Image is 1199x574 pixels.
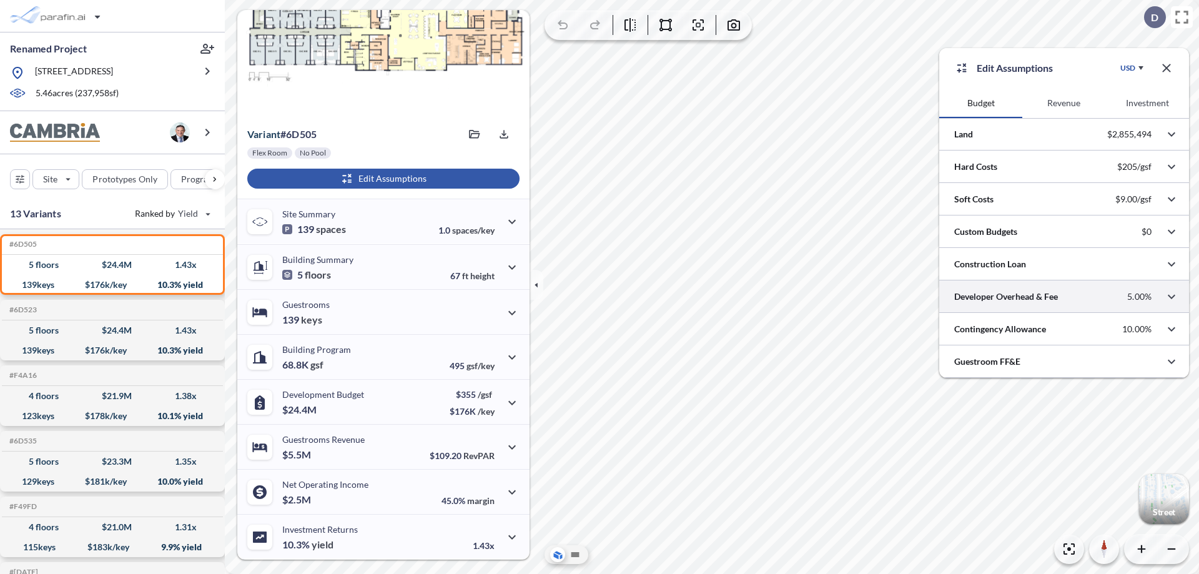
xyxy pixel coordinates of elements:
[550,547,565,562] button: Aerial View
[282,479,368,490] p: Net Operating Income
[36,87,119,101] p: 5.46 acres ( 237,958 sf)
[466,360,495,371] span: gsf/key
[282,254,353,265] p: Building Summary
[312,538,333,551] span: yield
[247,128,317,141] p: # 6d505
[282,389,364,400] p: Development Budget
[1153,507,1175,517] p: Street
[7,437,37,445] h5: Click to copy the code
[32,169,79,189] button: Site
[463,450,495,461] span: RevPAR
[305,269,331,281] span: floors
[1142,226,1152,237] p: $0
[252,148,287,158] p: Flex Room
[954,323,1046,335] p: Contingency Allowance
[442,495,495,506] p: 45.0%
[170,122,190,142] img: user logo
[1139,474,1189,524] button: Switcher ImageStreet
[35,65,113,81] p: [STREET_ADDRESS]
[92,173,157,186] p: Prototypes Only
[1139,474,1189,524] img: Switcher Image
[1117,161,1152,172] p: $205/gsf
[1107,129,1152,140] p: $2,855,494
[478,406,495,417] span: /key
[438,225,495,235] p: 1.0
[1151,12,1158,23] p: D
[316,223,346,235] span: spaces
[282,344,351,355] p: Building Program
[82,169,168,189] button: Prototypes Only
[282,299,330,310] p: Guestrooms
[282,538,333,551] p: 10.3%
[568,547,583,562] button: Site Plan
[300,148,326,158] p: No Pool
[282,359,323,371] p: 68.8K
[282,269,331,281] p: 5
[10,123,100,142] img: BrandImage
[1122,324,1152,335] p: 10.00%
[282,434,365,445] p: Guestrooms Revenue
[10,42,87,56] p: Renamed Project
[1115,194,1152,205] p: $9.00/gsf
[282,448,313,461] p: $5.5M
[282,223,346,235] p: 139
[178,207,199,220] span: Yield
[282,314,322,326] p: 139
[43,173,57,186] p: Site
[310,359,323,371] span: gsf
[247,169,520,189] button: Edit Assumptions
[7,371,37,380] h5: Click to copy the code
[954,225,1017,238] p: Custom Budgets
[473,540,495,551] p: 1.43x
[450,406,495,417] p: $176K
[954,128,973,141] p: Land
[282,493,313,506] p: $2.5M
[7,502,37,511] h5: Click to copy the code
[7,305,37,314] h5: Click to copy the code
[282,524,358,535] p: Investment Returns
[1120,63,1135,73] div: USD
[977,61,1053,76] p: Edit Assumptions
[1022,88,1105,118] button: Revenue
[247,128,280,140] span: Variant
[7,240,37,249] h5: Click to copy the code
[939,88,1022,118] button: Budget
[478,389,492,400] span: /gsf
[282,403,318,416] p: $24.4M
[450,270,495,281] p: 67
[462,270,468,281] span: ft
[125,204,219,224] button: Ranked by Yield
[450,389,495,400] p: $355
[1106,88,1189,118] button: Investment
[301,314,322,326] span: keys
[430,450,495,461] p: $109.20
[954,193,994,205] p: Soft Costs
[170,169,238,189] button: Program
[954,258,1026,270] p: Construction Loan
[452,225,495,235] span: spaces/key
[467,495,495,506] span: margin
[450,360,495,371] p: 495
[10,206,61,221] p: 13 Variants
[954,161,997,173] p: Hard Costs
[954,355,1020,368] p: Guestroom FF&E
[181,173,216,186] p: Program
[282,209,335,219] p: Site Summary
[470,270,495,281] span: height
